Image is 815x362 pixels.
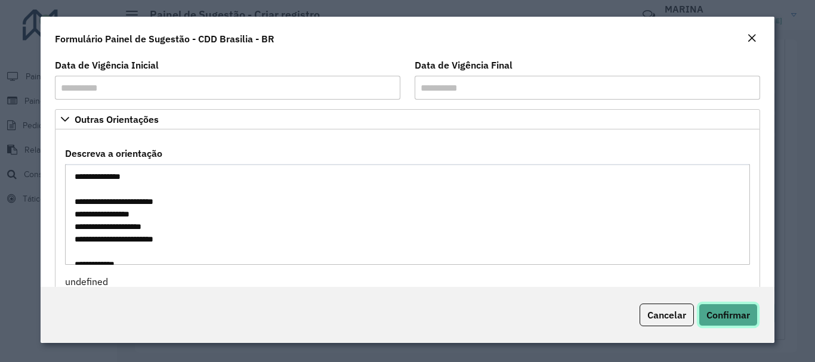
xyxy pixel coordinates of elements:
[55,129,760,295] div: Outras Orientações
[55,32,274,46] h4: Formulário Painel de Sugestão - CDD Brasilia - BR
[75,115,159,124] span: Outras Orientações
[65,146,162,160] label: Descreva a orientação
[55,109,760,129] a: Outras Orientações
[415,58,513,72] label: Data de Vigência Final
[640,304,694,326] button: Cancelar
[706,309,750,321] span: Confirmar
[65,276,108,287] span: undefined
[743,31,760,47] button: Close
[55,58,159,72] label: Data de Vigência Inicial
[747,33,757,43] em: Fechar
[647,309,686,321] span: Cancelar
[699,304,758,326] button: Confirmar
